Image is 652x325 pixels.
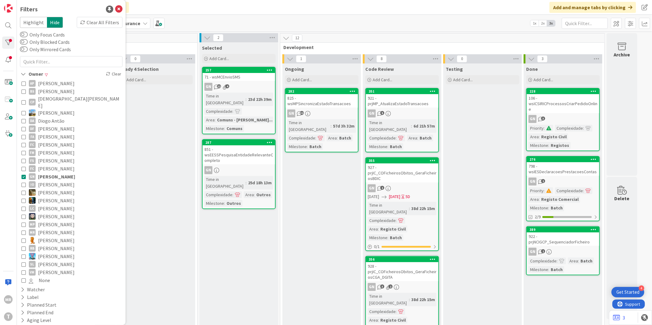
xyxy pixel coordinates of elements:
span: [PERSON_NAME] [38,197,75,205]
div: Milestone [368,234,387,241]
div: FC [29,141,36,148]
div: Clear All Filters [77,17,122,28]
div: GN [529,115,537,123]
input: Quick Filter... [562,18,608,29]
button: JC [PERSON_NAME] [21,189,121,197]
span: [PERSON_NAME] [38,220,75,228]
a: 25771 - wsMCEnvioSMSGNTime in [GEOGRAPHIC_DATA]:23d 22h 39mComplexidade:Area:Comuns - [PERSON_NAM... [202,67,276,134]
span: : [417,135,418,141]
div: Comuns [225,125,244,132]
div: 928 - prjIC_COFicheirosObitos_GeraFicheirosCGA_DGITA [366,262,438,281]
a: 282825 - wsMPSincronizaEstadoTransacoesGNTime in [GEOGRAPHIC_DATA]:57d 3h 32mComplexidade:Area:Ba... [285,88,359,152]
img: SF [29,253,36,260]
a: 3 [613,314,625,321]
div: 351 [369,89,438,94]
span: 8 [376,55,387,63]
span: : [548,205,549,211]
span: 1 [541,179,545,183]
button: RB [PERSON_NAME] [21,244,121,252]
span: Add Card... [292,77,312,82]
div: Area [529,133,539,140]
div: 798 - wsIESDeclaracoesPrestacoesContas [527,162,599,176]
span: : [315,135,316,141]
div: Area [327,135,337,141]
span: [PERSON_NAME] [38,79,75,87]
div: 351921 - prjMP_AtualizaEstadoTransacoes [366,89,438,108]
div: Filters [20,5,38,14]
span: Add Card... [534,77,553,82]
div: GN [366,109,438,117]
div: Time in [GEOGRAPHIC_DATA] [204,93,246,106]
div: Complexidade [368,217,396,224]
button: LS [PERSON_NAME] [21,212,121,220]
div: Complexidade [368,135,396,141]
div: Area [204,117,215,123]
div: 71 - wsMCEnvioSMS [203,73,275,81]
div: Milestone [287,143,307,150]
div: 389 [530,227,599,232]
div: Batch [549,266,564,273]
div: CP [29,99,36,105]
span: None [39,276,50,284]
span: [DATE] [368,193,379,200]
div: GN [204,166,212,174]
div: Delete [615,195,630,202]
button: Only Focus Cards [20,32,28,38]
button: LC [PERSON_NAME] [21,205,121,212]
div: GN [366,184,438,192]
span: 32 [300,111,304,115]
div: FS [29,157,36,164]
div: 25771 - wsMCEnvioSMS [203,67,275,81]
span: : [396,135,397,141]
div: GN [203,166,275,174]
span: : [583,187,584,194]
span: : [396,217,397,224]
img: RL [29,237,36,244]
div: Complexidade [368,308,396,315]
span: Development [283,44,597,50]
span: : [246,179,246,186]
div: Milestone [529,266,548,273]
div: Complexidade [204,108,232,115]
div: Owner [20,70,44,78]
button: FM [PERSON_NAME] [21,149,121,157]
div: 927 - prjIC_COFicheirosObitos_GeraFicheirosBDIC [366,163,438,182]
div: 282 [288,89,358,94]
button: Only Mirrored Cards [20,46,28,52]
span: [PERSON_NAME] [38,109,75,117]
div: 851 - wsEESSPesquisaEntidadeRelevanteCompleto [203,145,275,164]
img: LS [29,213,36,220]
div: Registo Comercial [540,196,580,203]
span: [PERSON_NAME] [38,212,75,220]
div: 5D [406,193,410,200]
span: [PERSON_NAME] [38,173,75,181]
button: RL [PERSON_NAME] [21,236,121,244]
span: Add Card... [126,77,146,82]
div: Area [244,191,254,198]
span: Highlight [20,17,47,28]
div: 257 [203,67,275,73]
span: : [215,117,215,123]
div: 921 - prjMP_AtualizaEstadoTransacoes [366,94,438,108]
div: Time in [GEOGRAPHIC_DATA] [368,119,411,133]
div: Area [407,135,417,141]
button: FA [PERSON_NAME] [21,133,121,141]
img: JC [29,189,36,196]
div: 922 - prjNCIGCP_SequenciadorFicheiro [527,232,599,246]
span: : [232,108,233,115]
span: 1 [296,55,306,63]
span: Testing [446,66,463,72]
button: Only Blocked Cards [20,39,28,45]
div: 389922 - prjNCIGCP_SequenciadorFicheiro [527,227,599,246]
span: 12 [292,34,302,42]
div: Priority [529,125,544,132]
div: 355927 - prjIC_COFicheirosObitos_GeraFicheirosBDIC [366,158,438,182]
div: Get Started [616,289,639,295]
div: AP [29,80,36,87]
div: Complexidade [555,187,583,194]
div: SL [29,261,36,268]
div: Area [568,258,578,264]
div: Area [368,317,378,323]
span: Hide [47,17,63,28]
div: 287 [205,140,275,145]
